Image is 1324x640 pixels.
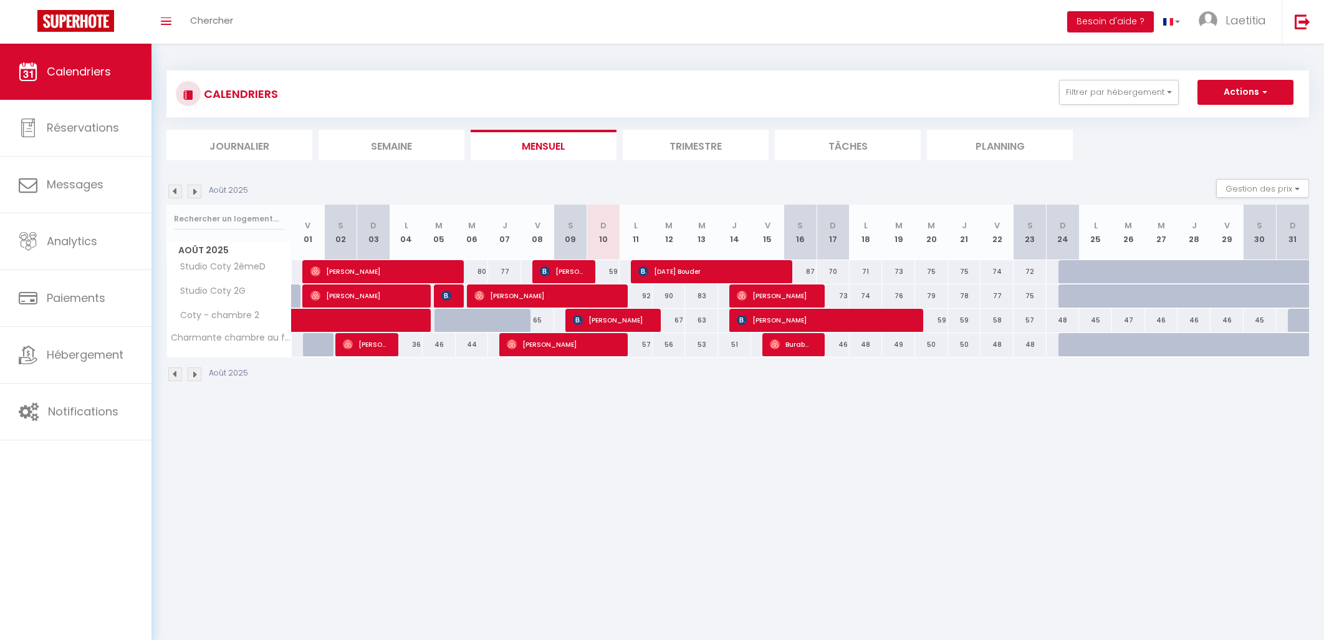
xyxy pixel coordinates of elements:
[573,308,648,332] span: [PERSON_NAME]
[310,284,418,308] span: [PERSON_NAME]
[737,308,909,332] span: [PERSON_NAME]
[1014,284,1047,308] div: 75
[948,333,981,356] div: 50
[1192,220,1197,231] abbr: J
[882,284,915,308] div: 76
[981,333,1014,356] div: 48
[343,332,386,356] span: [PERSON_NAME]
[1060,220,1066,231] abbr: D
[166,130,312,160] li: Journalier
[817,260,850,283] div: 70
[653,205,686,260] th: 12
[456,205,489,260] th: 06
[47,290,105,306] span: Paiements
[1211,309,1244,332] div: 46
[405,220,408,231] abbr: L
[830,220,836,231] abbr: D
[1079,309,1112,332] div: 45
[850,333,883,356] div: 48
[47,64,111,79] span: Calendriers
[948,284,981,308] div: 78
[784,205,817,260] th: 16
[292,205,325,260] th: 01
[474,284,615,308] span: [PERSON_NAME]
[47,177,103,192] span: Messages
[471,130,616,160] li: Mensuel
[423,205,456,260] th: 05
[653,309,686,332] div: 67
[718,333,751,356] div: 51
[338,220,343,231] abbr: S
[784,260,817,283] div: 87
[797,220,803,231] abbr: S
[540,259,583,283] span: [PERSON_NAME]
[732,220,737,231] abbr: J
[850,260,883,283] div: 71
[653,333,686,356] div: 56
[685,333,718,356] div: 53
[587,260,620,283] div: 59
[928,220,935,231] abbr: M
[587,205,620,260] th: 10
[370,220,377,231] abbr: D
[1224,220,1230,231] abbr: V
[1094,220,1098,231] abbr: L
[201,80,278,108] h3: CALENDRIERS
[169,309,262,322] span: Coty - chambre 2
[1079,205,1112,260] th: 25
[685,309,718,332] div: 63
[1244,205,1277,260] th: 30
[324,205,357,260] th: 02
[895,220,903,231] abbr: M
[209,185,248,196] p: Août 2025
[1211,205,1244,260] th: 29
[882,333,915,356] div: 49
[37,10,114,32] img: Super Booking
[1014,205,1047,260] th: 23
[310,259,451,283] span: [PERSON_NAME]
[685,205,718,260] th: 13
[423,333,456,356] div: 46
[1112,309,1145,332] div: 47
[1014,260,1047,283] div: 72
[174,208,284,230] input: Rechercher un logement...
[435,220,443,231] abbr: M
[751,205,784,260] th: 15
[167,241,291,259] span: Août 2025
[190,14,233,27] span: Chercher
[653,284,686,308] div: 90
[305,220,310,231] abbr: V
[521,309,554,332] div: 65
[817,205,850,260] th: 17
[620,284,653,308] div: 92
[638,259,779,283] span: [DATE] Bouder
[1014,333,1047,356] div: 48
[554,205,587,260] th: 09
[1257,220,1262,231] abbr: S
[994,220,1000,231] abbr: V
[765,220,770,231] abbr: V
[1067,11,1154,32] button: Besoin d'aide ?
[169,284,249,298] span: Studio Coty 2G
[1178,309,1211,332] div: 46
[915,205,948,260] th: 20
[948,260,981,283] div: 75
[502,220,507,231] abbr: J
[1125,220,1132,231] abbr: M
[850,205,883,260] th: 18
[927,130,1073,160] li: Planning
[948,309,981,332] div: 59
[1145,309,1178,332] div: 46
[915,309,948,332] div: 59
[1145,205,1178,260] th: 27
[915,333,948,356] div: 50
[948,205,981,260] th: 21
[1290,220,1296,231] abbr: D
[319,130,464,160] li: Semaine
[1199,11,1217,30] img: ...
[698,220,706,231] abbr: M
[1295,14,1310,29] img: logout
[981,205,1014,260] th: 22
[488,260,521,283] div: 77
[1059,80,1179,105] button: Filtrer par hébergement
